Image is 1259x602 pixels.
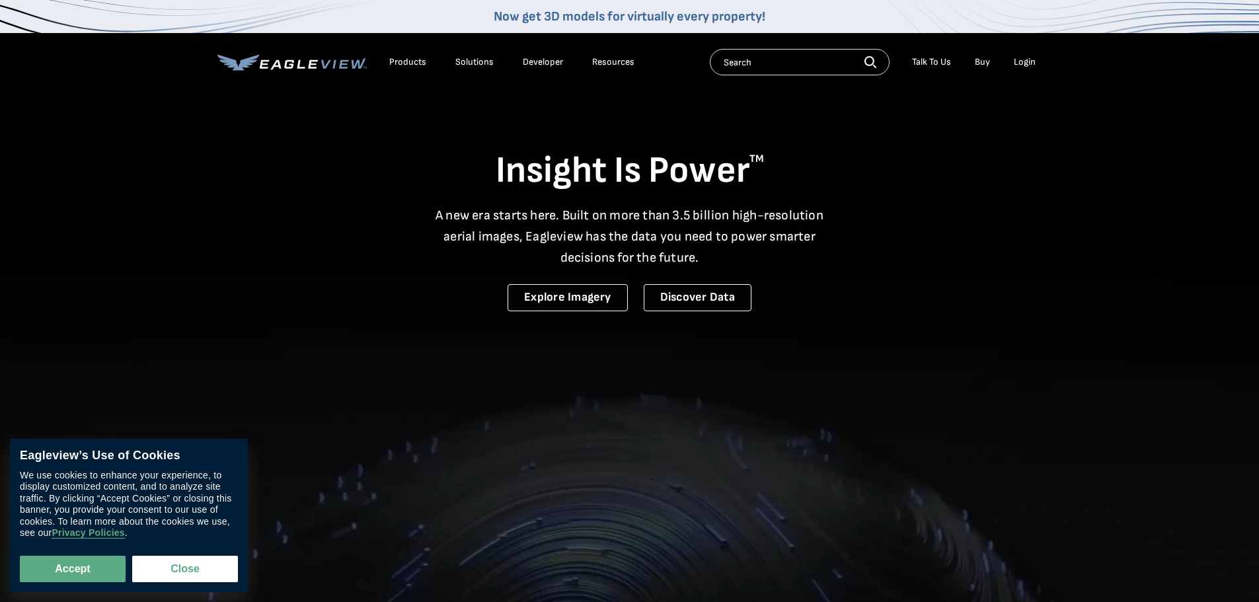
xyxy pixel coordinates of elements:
[455,56,494,68] div: Solutions
[975,56,990,68] a: Buy
[217,148,1042,194] h1: Insight Is Power
[494,9,765,24] a: Now get 3D models for virtually every property!
[592,56,634,68] div: Resources
[508,284,628,311] a: Explore Imagery
[749,153,764,165] sup: TM
[389,56,426,68] div: Products
[523,56,563,68] a: Developer
[20,449,238,463] div: Eagleview’s Use of Cookies
[428,205,832,268] p: A new era starts here. Built on more than 3.5 billion high-resolution aerial images, Eagleview ha...
[52,528,124,539] a: Privacy Policies
[20,556,126,582] button: Accept
[132,556,238,582] button: Close
[20,470,238,539] div: We use cookies to enhance your experience, to display customized content, and to analyze site tra...
[1014,56,1036,68] div: Login
[710,49,890,75] input: Search
[912,56,951,68] div: Talk To Us
[644,284,751,311] a: Discover Data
